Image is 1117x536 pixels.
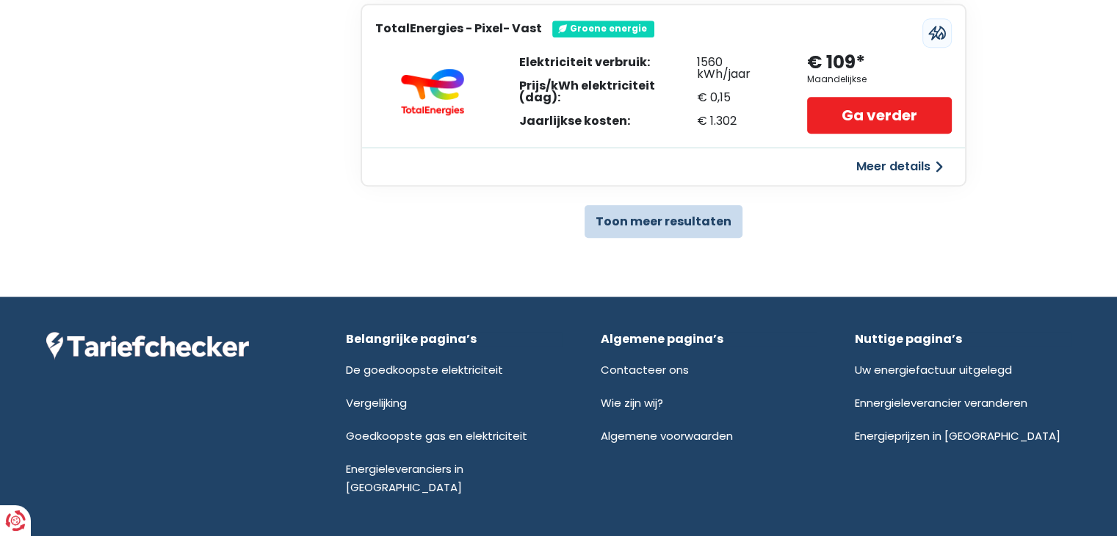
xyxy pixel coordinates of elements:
a: Wie zijn wij? [600,395,662,410]
img: TotalEnergies [388,68,477,115]
h3: TotalEnergies - Pixel- Vast [375,21,542,35]
div: Prijs/kWh elektriciteit (dag): [519,80,697,104]
a: Algemene voorwaarden [600,428,732,443]
div: Maandelijkse [807,74,867,84]
a: Ga verder [807,97,951,134]
div: 1560 kWh/jaar [697,57,778,80]
div: Algemene pagina’s [600,332,816,346]
div: Nuttige pagina’s [855,332,1071,346]
a: De goedkoopste elektriciteit [346,362,503,377]
div: Elektriciteit verbruik: [519,57,697,68]
div: € 109* [807,51,865,75]
div: € 1.302 [697,115,778,127]
a: Energieprijzen in [GEOGRAPHIC_DATA] [855,428,1060,443]
a: Energieleveranciers in [GEOGRAPHIC_DATA] [346,461,463,495]
a: Uw energiefactuur uitgelegd [855,362,1012,377]
div: Belangrijke pagina’s [346,332,562,346]
a: Ennergieleverancier veranderen [855,395,1027,410]
button: Meer details [847,153,952,180]
img: Tariefchecker logo [46,332,249,360]
a: Goedkoopste gas en elektriciteit [346,428,527,443]
div: Jaarlijkse kosten: [519,115,697,127]
div: Groene energie [552,21,654,37]
a: Contacteer ons [600,362,688,377]
a: Vergelijking [346,395,407,410]
button: Toon meer resultaten [585,205,742,238]
div: € 0,15 [697,92,778,104]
